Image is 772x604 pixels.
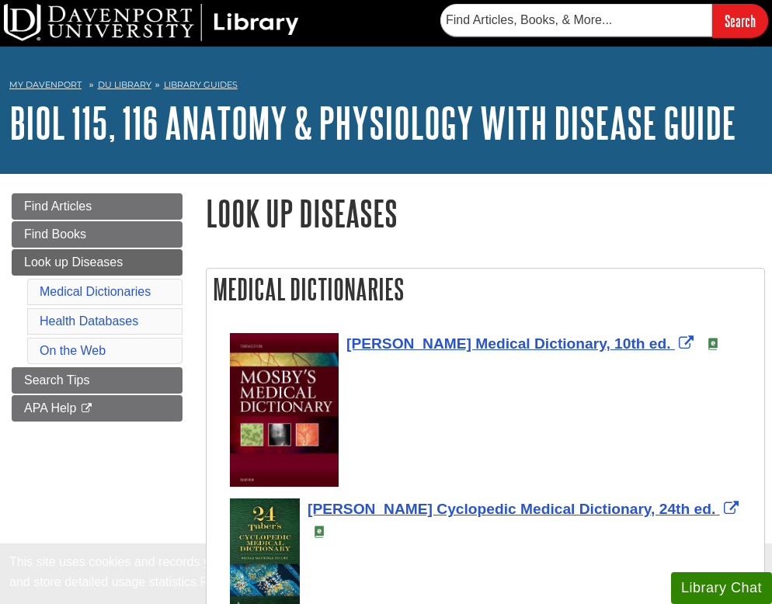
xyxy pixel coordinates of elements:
[12,249,183,276] a: Look up Diseases
[24,401,76,415] span: APA Help
[12,193,183,220] a: Find Articles
[9,553,763,595] div: This site uses cookies and records your IP address for usage statistics. Additionally, we use Goo...
[9,75,763,99] nav: breadcrumb
[80,404,93,414] i: This link opens in a new window
[230,333,339,487] img: Cover Art
[40,285,151,298] a: Medical Dictionaries
[9,78,82,92] a: My Davenport
[24,227,86,241] span: Find Books
[671,572,772,604] button: Library Chat
[308,501,715,517] span: [PERSON_NAME] Cyclopedic Medical Dictionary, 24th ed.
[24,255,123,269] span: Look up Diseases
[308,501,742,517] a: Link opens in new window
[4,4,299,41] img: DU Library
[98,79,151,90] a: DU Library
[40,344,106,357] a: On the Web
[24,373,89,387] span: Search Tips
[24,200,92,213] span: Find Articles
[313,526,325,538] img: e-Book
[12,221,183,248] a: Find Books
[12,193,183,422] div: Guide Page Menu
[164,79,238,90] a: Library Guides
[346,335,671,352] span: [PERSON_NAME] Medical Dictionary, 10th ed.
[12,367,183,394] a: Search Tips
[40,314,138,328] a: Health Databases
[206,193,765,233] h1: Look up Diseases
[9,99,736,147] a: BIOL 115, 116 Anatomy & Physiology with Disease Guide
[707,338,719,350] img: e-Book
[207,269,764,310] h2: Medical Dictionaries
[712,4,768,37] input: Search
[12,395,183,422] a: APA Help
[440,4,712,36] input: Find Articles, Books, & More...
[440,4,768,37] form: Searches DU Library's articles, books, and more
[346,335,697,352] a: Link opens in new window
